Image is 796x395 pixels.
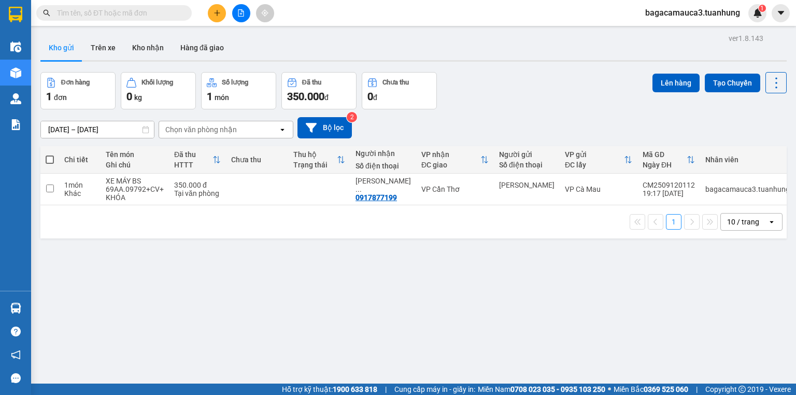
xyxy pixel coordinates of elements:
[40,35,82,60] button: Kho gửi
[174,181,221,189] div: 350.000 đ
[174,161,212,169] div: HTTT
[421,161,480,169] div: ĐC giao
[64,156,95,164] div: Chi tiết
[10,119,21,130] img: solution-icon
[10,67,21,78] img: warehouse-icon
[729,33,763,44] div: ver 1.8.143
[232,4,250,22] button: file-add
[207,90,212,103] span: 1
[643,150,687,159] div: Mã GD
[356,185,362,193] span: ...
[643,161,687,169] div: Ngày ĐH
[705,185,790,193] div: bagacamauca3.tuanhung
[41,121,154,138] input: Select a date range.
[614,384,688,395] span: Miền Bắc
[222,79,248,86] div: Số lượng
[760,5,764,12] span: 1
[64,181,95,189] div: 1 món
[11,350,21,360] span: notification
[373,93,377,102] span: đ
[287,90,324,103] span: 350.000
[356,162,411,170] div: Số điện thoại
[347,112,357,122] sup: 2
[165,124,237,135] div: Chọn văn phòng nhận
[510,385,605,393] strong: 0708 023 035 - 0935 103 250
[172,35,232,60] button: Hàng đã giao
[385,384,387,395] span: |
[208,4,226,22] button: plus
[738,386,746,393] span: copyright
[643,189,695,198] div: 19:17 [DATE]
[302,79,321,86] div: Đã thu
[261,9,268,17] span: aim
[106,150,164,159] div: Tên món
[421,150,480,159] div: VP nhận
[499,181,555,189] div: ĐINH VĂN ĐIỀN
[61,79,90,86] div: Đơn hàng
[643,181,695,189] div: CM2509120112
[565,161,624,169] div: ĐC lấy
[106,177,164,202] div: XE MÁY BS 69AA.09792+CV+ KHÓA
[382,79,409,86] div: Chưa thu
[560,146,637,174] th: Toggle SortBy
[565,150,624,159] div: VP gửi
[10,93,21,104] img: warehouse-icon
[11,373,21,383] span: message
[753,8,762,18] img: icon-new-feature
[282,384,377,395] span: Hỗ trợ kỹ thuật:
[565,185,632,193] div: VP Cà Mau
[169,146,226,174] th: Toggle SortBy
[705,74,760,92] button: Tạo Chuyến
[10,41,21,52] img: warehouse-icon
[772,4,790,22] button: caret-down
[174,150,212,159] div: Đã thu
[124,35,172,60] button: Kho nhận
[394,384,475,395] span: Cung cấp máy in - giấy in:
[759,5,766,12] sup: 1
[288,146,350,174] th: Toggle SortBy
[174,189,221,198] div: Tại văn phòng
[421,185,489,193] div: VP Cần Thơ
[652,74,700,92] button: Lên hàng
[362,72,437,109] button: Chưa thu0đ
[126,90,132,103] span: 0
[705,156,790,164] div: Nhân viên
[367,90,373,103] span: 0
[608,387,611,391] span: ⚪️
[333,385,377,393] strong: 1900 633 818
[727,217,759,227] div: 10 / trang
[416,146,494,174] th: Toggle SortBy
[666,214,681,230] button: 1
[644,385,688,393] strong: 0369 525 060
[106,161,164,169] div: Ghi chú
[46,90,52,103] span: 1
[324,93,329,102] span: đ
[215,93,229,102] span: món
[281,72,357,109] button: Đã thu350.000đ
[356,149,411,158] div: Người nhận
[57,7,179,19] input: Tìm tên, số ĐT hoặc mã đơn
[10,303,21,314] img: warehouse-icon
[256,4,274,22] button: aim
[64,189,95,198] div: Khác
[297,117,352,138] button: Bộ lọc
[54,93,67,102] span: đơn
[231,156,283,164] div: Chưa thu
[121,72,196,109] button: Khối lượng0kg
[40,72,116,109] button: Đơn hàng1đơn
[11,327,21,336] span: question-circle
[141,79,173,86] div: Khối lượng
[214,9,221,17] span: plus
[293,161,337,169] div: Trạng thái
[776,8,786,18] span: caret-down
[637,146,700,174] th: Toggle SortBy
[356,193,397,202] div: 0917877199
[278,125,287,134] svg: open
[499,161,555,169] div: Số điện thoại
[9,7,22,22] img: logo-vxr
[43,9,50,17] span: search
[134,93,142,102] span: kg
[201,72,276,109] button: Số lượng1món
[637,6,748,19] span: bagacamauca3.tuanhung
[293,150,337,159] div: Thu hộ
